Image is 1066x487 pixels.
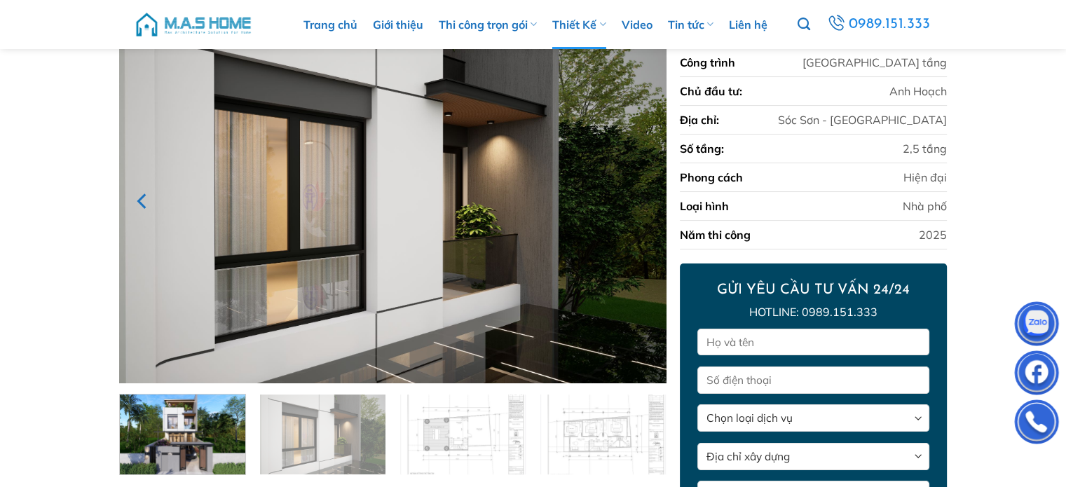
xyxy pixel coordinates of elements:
[540,395,666,478] img: Nhà phố 2,5 tầng - Anh Hoạch - Sóc Sơn 14
[680,54,735,71] div: Công trình
[260,395,385,478] img: Nhà phố 2,5 tầng - Anh Hoạch - Sóc Sơn 12
[134,4,253,46] img: M.A.S HOME – Tổng Thầu Thiết Kế Và Xây Nhà Trọn Gói
[680,226,751,243] div: Năm thi công
[825,12,932,37] a: 0989.151.333
[697,303,929,322] p: Hotline: 0989.151.333
[697,329,929,356] input: Họ và tên
[697,366,929,394] input: Số điện thoại
[1016,354,1058,396] img: Facebook
[400,395,526,478] img: Nhà phố 2,5 tầng - Anh Hoạch - Sóc Sơn 13
[130,165,156,238] button: Previous
[849,13,931,36] span: 0989.151.333
[919,226,947,243] div: 2025
[697,281,929,299] h2: GỬI YÊU CẦU TƯ VẤN 24/24
[680,83,742,100] div: Chủ đầu tư:
[903,169,947,186] div: Hiện đại
[778,111,947,128] div: Sóc Sơn - [GEOGRAPHIC_DATA]
[802,54,947,71] div: [GEOGRAPHIC_DATA] tầng
[680,169,743,186] div: Phong cách
[797,10,809,39] a: Tìm kiếm
[1016,403,1058,445] img: Phone
[120,391,245,474] img: Nhà phố 2,5 tầng - Anh Hoạch - Sóc Sơn 11
[1016,305,1058,347] img: Zalo
[889,83,947,100] div: Anh Hoạch
[680,140,724,157] div: Số tầng:
[903,140,947,157] div: 2,5 tầng
[119,19,666,383] img: Nhà phố 2,5 tầng - Anh Hoạch - Sóc Sơn 1
[903,198,947,214] div: Nhà phố
[680,111,719,128] div: Địa chỉ:
[680,198,729,214] div: Loại hình
[630,165,655,238] button: Next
